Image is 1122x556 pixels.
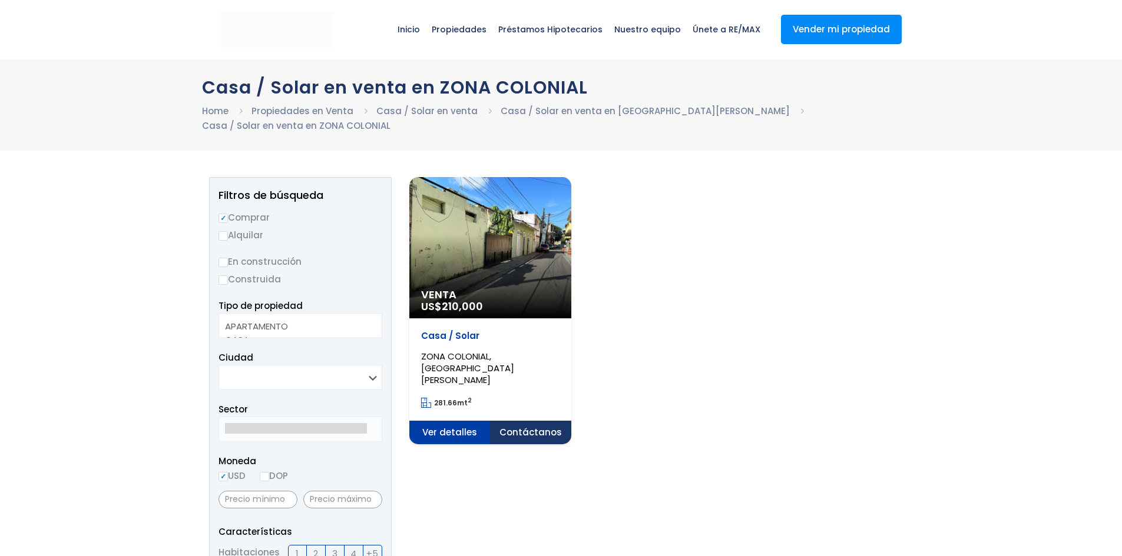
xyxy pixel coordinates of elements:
span: Tipo de propiedad [219,299,303,312]
p: Casa / Solar [421,330,560,342]
span: US$ [421,299,483,314]
img: remax-metropolitana-logo [221,12,332,48]
a: Venta US$210,000Casa / SolarZONA COLONIAL, [GEOGRAPHIC_DATA][PERSON_NAME] 281.66mt2 Ver detalles ... [409,177,571,444]
input: DOP [260,472,269,481]
span: Ver detalles [409,421,491,444]
span: Sector [219,403,248,415]
a: Casa / Solar en venta [376,105,478,117]
option: CASA [225,333,367,347]
input: Precio máximo [303,491,382,508]
option: APARTAMENTO [225,319,367,333]
p: Características [219,524,382,539]
span: Nuestro equipo [608,12,687,47]
span: Contáctanos [490,421,571,444]
input: USD [219,472,228,481]
span: Ciudad [219,351,253,364]
a: Propiedades en Venta [251,105,353,117]
h2: Filtros de búsqueda [219,189,382,201]
span: Venta [421,289,560,301]
span: Únete a RE/MAX [687,12,766,47]
span: mt [421,398,472,408]
sup: 2 [468,396,472,405]
span: Propiedades [426,12,492,47]
label: Alquilar [219,228,382,242]
h1: Casa / Solar en venta en ZONA COLONIAL [202,77,921,98]
input: Precio mínimo [219,491,297,508]
input: Comprar [219,214,228,223]
label: Comprar [219,210,382,225]
label: Construida [219,272,382,287]
a: Casa / Solar en venta en ZONA COLONIAL [202,119,390,132]
span: 281.66 [434,398,457,408]
input: En construcción [219,258,228,267]
label: En construcción [219,254,382,269]
span: Inicio [392,12,426,47]
span: 210,000 [442,299,483,314]
a: Home [202,105,229,117]
span: ZONA COLONIAL, [GEOGRAPHIC_DATA][PERSON_NAME] [421,350,514,386]
a: Vender mi propiedad [781,15,902,44]
a: Casa / Solar en venta en [GEOGRAPHIC_DATA][PERSON_NAME] [501,105,790,117]
label: USD [219,468,246,483]
label: DOP [260,468,288,483]
input: Construida [219,275,228,285]
span: Préstamos Hipotecarios [492,12,608,47]
input: Alquilar [219,231,228,241]
span: Moneda [219,454,382,468]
